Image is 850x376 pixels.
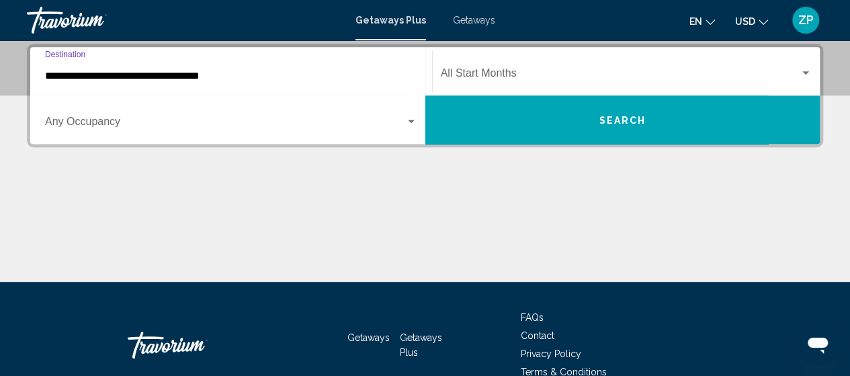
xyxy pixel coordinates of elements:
a: Getaways Plus [400,332,442,358]
button: Search [425,96,820,144]
a: FAQs [521,312,544,323]
span: en [689,16,702,27]
a: Travorium [128,325,262,365]
a: Getaways [347,332,390,343]
div: Search widget [30,47,820,144]
a: Getaways Plus [355,15,426,26]
button: Change currency [735,11,768,31]
a: Travorium [27,7,342,34]
a: Privacy Policy [521,348,581,359]
iframe: Button to launch messaging window [796,322,839,365]
button: Change language [689,11,715,31]
button: User Menu [788,6,823,34]
span: USD [735,16,755,27]
span: ZP [798,13,814,27]
a: Contact [521,330,554,341]
a: Getaways [453,15,495,26]
span: Search [599,115,646,126]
